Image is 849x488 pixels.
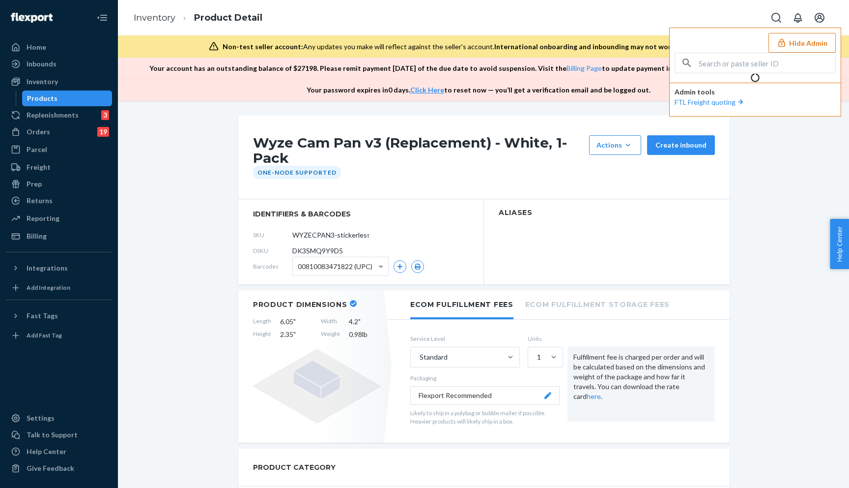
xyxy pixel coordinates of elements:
[6,107,112,123] a: Replenishments3
[253,317,271,327] span: Length
[253,458,336,476] h2: PRODUCT CATEGORY
[349,317,381,327] span: 4.2
[410,335,520,343] label: Service Level
[768,33,836,53] button: Hide Admin
[6,410,112,426] a: Settings
[6,176,112,192] a: Prep
[253,166,341,179] div: One-Node Supported
[410,409,560,426] p: Likely to ship in a polybag or bubble mailer if possible. Heavier products will likely ship in a ...
[675,87,836,97] p: Admin tools
[6,142,112,157] a: Parcel
[27,42,46,52] div: Home
[280,317,312,327] span: 6.05
[27,331,62,339] div: Add Fast Tag
[6,328,112,343] a: Add Fast Tag
[253,231,292,239] span: SKU
[6,193,112,209] a: Returns
[253,262,292,271] span: Barcodes
[27,162,51,172] div: Freight
[410,374,560,382] p: Packaging
[27,179,42,189] div: Prep
[293,330,296,338] span: "
[494,42,749,51] span: International onboarding and inbounding may not work during impersonation.
[6,260,112,276] button: Integrations
[27,283,70,292] div: Add Integration
[788,8,808,28] button: Open notifications
[27,110,79,120] div: Replenishments
[6,427,112,443] a: Talk to Support
[410,86,444,94] a: Click Here
[321,330,340,339] span: Weight
[223,42,749,52] div: Any updates you make will reflect against the seller's account.
[537,352,541,362] div: 1
[97,127,109,137] div: 19
[126,3,270,32] ol: breadcrumbs
[27,463,74,473] div: Give Feedback
[419,352,420,362] input: Standard
[528,335,560,343] label: Units
[27,93,57,103] div: Products
[92,8,112,28] button: Close Navigation
[253,330,271,339] span: Height
[27,430,78,440] div: Talk to Support
[420,352,448,362] div: Standard
[699,53,835,73] input: Search or paste seller ID
[101,110,109,120] div: 3
[321,317,340,327] span: Width
[27,263,68,273] div: Integrations
[27,447,66,457] div: Help Center
[11,13,53,23] img: Flexport logo
[27,413,55,423] div: Settings
[596,140,634,150] div: Actions
[647,135,715,155] button: Create inbound
[830,219,849,269] button: Help Center
[6,56,112,72] a: Inbounds
[22,91,113,106] a: Products
[253,209,469,219] span: identifiers & barcodes
[587,392,601,400] a: here
[589,135,641,155] button: Actions
[27,59,57,69] div: Inbounds
[253,246,292,255] span: DSKU
[6,211,112,226] a: Reporting
[358,317,361,326] span: "
[6,159,112,175] a: Freight
[810,8,829,28] button: Open account menu
[536,352,537,362] input: 1
[194,12,262,23] a: Product Detail
[6,460,112,476] button: Give Feedback
[293,317,296,326] span: "
[223,42,303,51] span: Non-test seller account:
[292,246,343,256] span: DK3SMQ9Y9D5
[149,63,808,73] p: Your account has an outstanding balance of $ 27198 . Please remit payment [DATE] of the due date ...
[6,74,112,90] a: Inventory
[27,231,47,241] div: Billing
[6,280,112,296] a: Add Integration
[27,196,53,206] div: Returns
[6,228,112,244] a: Billing
[410,290,513,319] li: Ecom Fulfillment Fees
[6,308,112,324] button: Fast Tags
[6,124,112,140] a: Orders19
[27,145,47,154] div: Parcel
[253,135,584,166] h1: Wyze Cam Pan v3 (Replacement) - White, 1-Pack
[6,39,112,55] a: Home
[280,330,312,339] span: 2.35
[566,64,602,72] a: Billing Page
[567,346,715,422] div: Fulfillment fee is charged per order and will be calculated based on the dimensions and weight of...
[307,85,651,95] p: Your password expires in 0 days . to reset now — you’ll get a verification email and be logged out.
[27,311,58,321] div: Fast Tags
[410,386,560,405] button: Flexport Recommended
[27,213,59,223] div: Reporting
[134,12,175,23] a: Inventory
[253,300,347,309] h2: Product Dimensions
[349,330,381,339] span: 0.98 lb
[766,8,786,28] button: Open Search Box
[499,209,715,216] h2: Aliases
[27,77,58,87] div: Inventory
[298,258,372,275] span: 00810083471822 (UPC)
[525,290,670,317] li: Ecom Fulfillment Storage Fees
[27,127,50,137] div: Orders
[675,98,745,106] a: FTL Freight quoting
